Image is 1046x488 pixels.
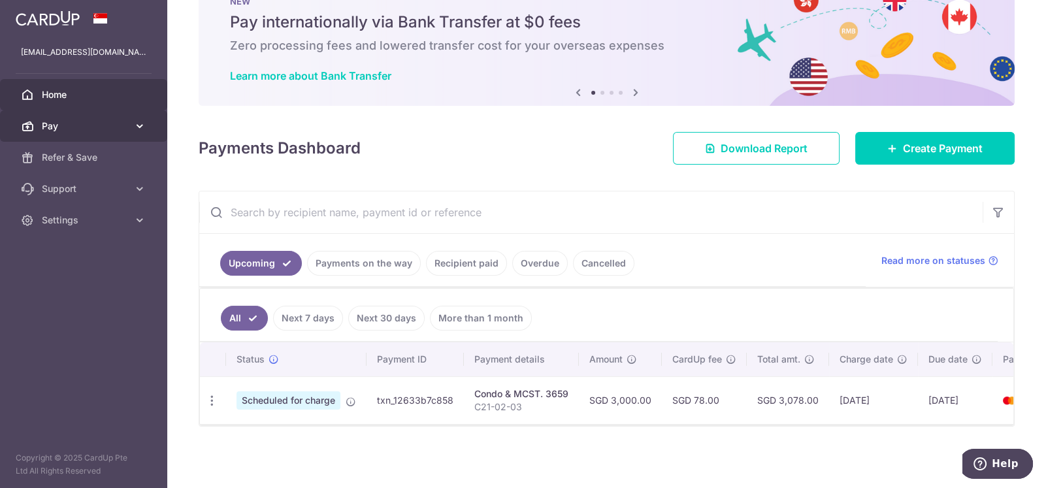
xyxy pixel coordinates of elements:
[512,251,568,276] a: Overdue
[962,449,1033,481] iframe: Opens a widget where you can find more information
[230,38,983,54] h6: Zero processing fees and lowered transfer cost for your overseas expenses
[367,376,464,424] td: txn_12633b7c858
[348,306,425,331] a: Next 30 days
[221,306,268,331] a: All
[230,12,983,33] h5: Pay internationally via Bank Transfer at $0 fees
[199,137,361,160] h4: Payments Dashboard
[16,10,80,26] img: CardUp
[230,69,391,82] a: Learn more about Bank Transfer
[220,251,302,276] a: Upcoming
[273,306,343,331] a: Next 7 days
[42,182,128,195] span: Support
[29,9,56,21] span: Help
[721,140,808,156] span: Download Report
[426,251,507,276] a: Recipient paid
[855,132,1015,165] a: Create Payment
[829,376,918,424] td: [DATE]
[881,254,985,267] span: Read more on statuses
[672,353,722,366] span: CardUp fee
[42,214,128,227] span: Settings
[747,376,829,424] td: SGD 3,078.00
[21,46,146,59] p: [EMAIL_ADDRESS][DOMAIN_NAME]
[464,342,579,376] th: Payment details
[237,391,340,410] span: Scheduled for charge
[673,132,840,165] a: Download Report
[881,254,998,267] a: Read more on statuses
[199,191,983,233] input: Search by recipient name, payment id or reference
[589,353,623,366] span: Amount
[757,353,800,366] span: Total amt.
[367,342,464,376] th: Payment ID
[996,393,1022,408] img: Bank Card
[918,376,992,424] td: [DATE]
[928,353,968,366] span: Due date
[474,387,568,400] div: Condo & MCST. 3659
[237,353,265,366] span: Status
[430,306,532,331] a: More than 1 month
[903,140,983,156] span: Create Payment
[307,251,421,276] a: Payments on the way
[42,151,128,164] span: Refer & Save
[42,120,128,133] span: Pay
[579,376,662,424] td: SGD 3,000.00
[573,251,634,276] a: Cancelled
[840,353,893,366] span: Charge date
[42,88,128,101] span: Home
[662,376,747,424] td: SGD 78.00
[474,400,568,414] p: C21-02-03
